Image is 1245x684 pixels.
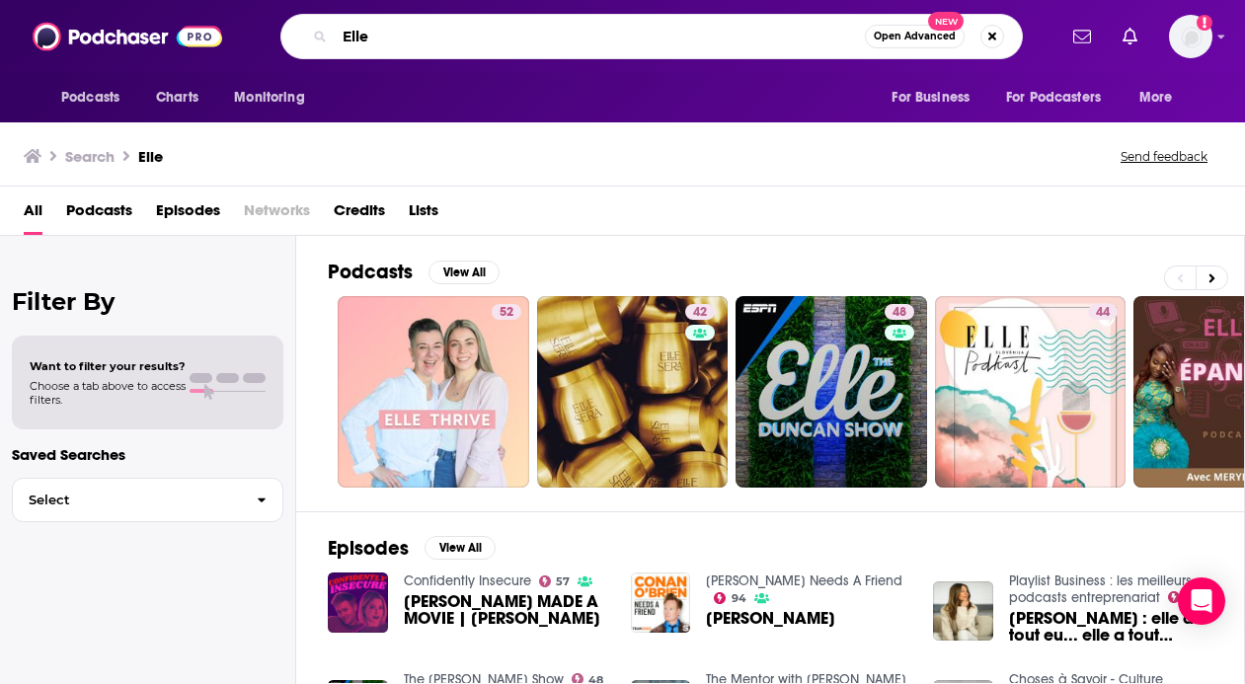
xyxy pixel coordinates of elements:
[1115,20,1145,53] a: Show notifications dropdown
[328,260,413,284] h2: Podcasts
[1065,20,1099,53] a: Show notifications dropdown
[234,84,304,112] span: Monitoring
[706,572,902,589] a: Conan O’Brien Needs A Friend
[138,147,163,166] h3: Elle
[328,572,388,633] img: Elle Mills MADE A MOVIE | ELLE MILLS
[993,79,1129,116] button: open menu
[706,610,835,627] span: [PERSON_NAME]
[693,303,707,323] span: 42
[12,287,283,316] h2: Filter By
[1009,610,1212,644] span: [PERSON_NAME] : elle a tout eu... elle a tout claqué
[404,572,531,589] a: Confidently Insecure
[409,194,438,235] a: Lists
[500,303,513,323] span: 52
[1115,148,1213,165] button: Send feedback
[24,194,42,235] a: All
[1169,15,1212,58] img: User Profile
[928,12,964,31] span: New
[404,593,607,627] span: [PERSON_NAME] MADE A MOVIE | [PERSON_NAME]
[66,194,132,235] a: Podcasts
[732,594,746,603] span: 94
[1139,84,1173,112] span: More
[492,304,521,320] a: 52
[335,21,865,52] input: Search podcasts, credits, & more...
[1169,15,1212,58] button: Show profile menu
[156,194,220,235] a: Episodes
[706,610,835,627] a: Elle Fanning
[885,304,914,320] a: 48
[425,536,496,560] button: View All
[47,79,145,116] button: open menu
[280,14,1023,59] div: Search podcasts, credits, & more...
[338,296,529,488] a: 52
[736,296,927,488] a: 48
[1088,304,1118,320] a: 44
[935,296,1127,488] a: 44
[685,304,715,320] a: 42
[714,592,746,604] a: 94
[539,575,571,587] a: 57
[1169,15,1212,58] span: Logged in as gabriellaippaso
[1168,591,1200,603] a: 76
[334,194,385,235] a: Credits
[878,79,994,116] button: open menu
[1178,577,1225,625] div: Open Intercom Messenger
[244,194,310,235] span: Networks
[33,18,222,55] img: Podchaser - Follow, Share and Rate Podcasts
[874,32,956,41] span: Open Advanced
[892,84,970,112] span: For Business
[328,536,496,561] a: EpisodesView All
[220,79,330,116] button: open menu
[156,84,198,112] span: Charts
[30,359,186,373] span: Want to filter your results?
[893,303,906,323] span: 48
[1096,303,1110,323] span: 44
[556,577,570,586] span: 57
[328,536,409,561] h2: Episodes
[865,25,965,48] button: Open AdvancedNew
[328,260,500,284] a: PodcastsView All
[1006,84,1101,112] span: For Podcasters
[143,79,210,116] a: Charts
[631,572,691,633] img: Elle Fanning
[537,296,729,488] a: 42
[428,261,500,284] button: View All
[65,147,115,166] h3: Search
[12,478,283,522] button: Select
[1197,15,1212,31] svg: Add a profile image
[933,581,993,642] img: Thune - Rose : elle a tout eu... elle a tout claqué
[61,84,119,112] span: Podcasts
[1009,572,1192,606] a: Playlist Business : les meilleurs podcasts entreprenariat
[12,445,283,464] p: Saved Searches
[13,494,241,506] span: Select
[404,593,607,627] a: Elle Mills MADE A MOVIE | ELLE MILLS
[1009,610,1212,644] a: Thune - Rose : elle a tout eu... elle a tout claqué
[1126,79,1198,116] button: open menu
[30,379,186,407] span: Choose a tab above to access filters.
